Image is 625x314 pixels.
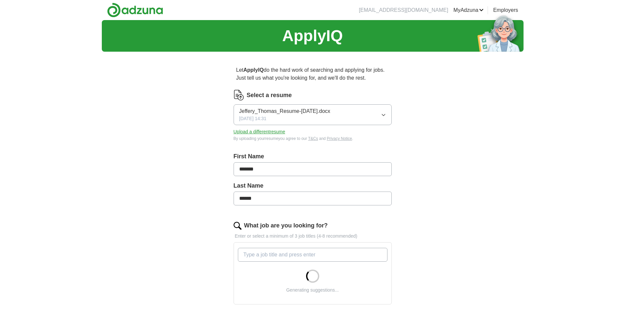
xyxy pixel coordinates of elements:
[282,24,343,48] h1: ApplyIQ
[327,136,352,141] a: Privacy Notice
[238,248,387,262] input: Type a job title and press enter
[234,152,392,161] label: First Name
[234,90,244,100] img: CV Icon
[243,67,264,73] strong: ApplyIQ
[234,104,392,125] button: Jeffery_Thomas_Resume-[DATE].docx[DATE] 14:31
[244,221,328,230] label: What job are you looking for?
[493,6,518,14] a: Employers
[247,91,292,100] label: Select a resume
[286,287,339,294] div: Generating suggestions...
[234,136,392,142] div: By uploading your resume you agree to our and .
[239,115,267,122] span: [DATE] 14:31
[234,222,241,230] img: search.png
[359,6,448,14] li: [EMAIL_ADDRESS][DOMAIN_NAME]
[234,233,392,240] p: Enter or select a minimum of 3 job titles (4-8 recommended)
[453,6,484,14] a: MyAdzuna
[107,3,163,17] img: Adzuna logo
[308,136,318,141] a: T&Cs
[234,64,392,85] p: Let do the hard work of searching and applying for jobs. Just tell us what you're looking for, an...
[234,181,392,190] label: Last Name
[234,128,285,135] button: Upload a differentresume
[239,107,330,115] span: Jeffery_Thomas_Resume-[DATE].docx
